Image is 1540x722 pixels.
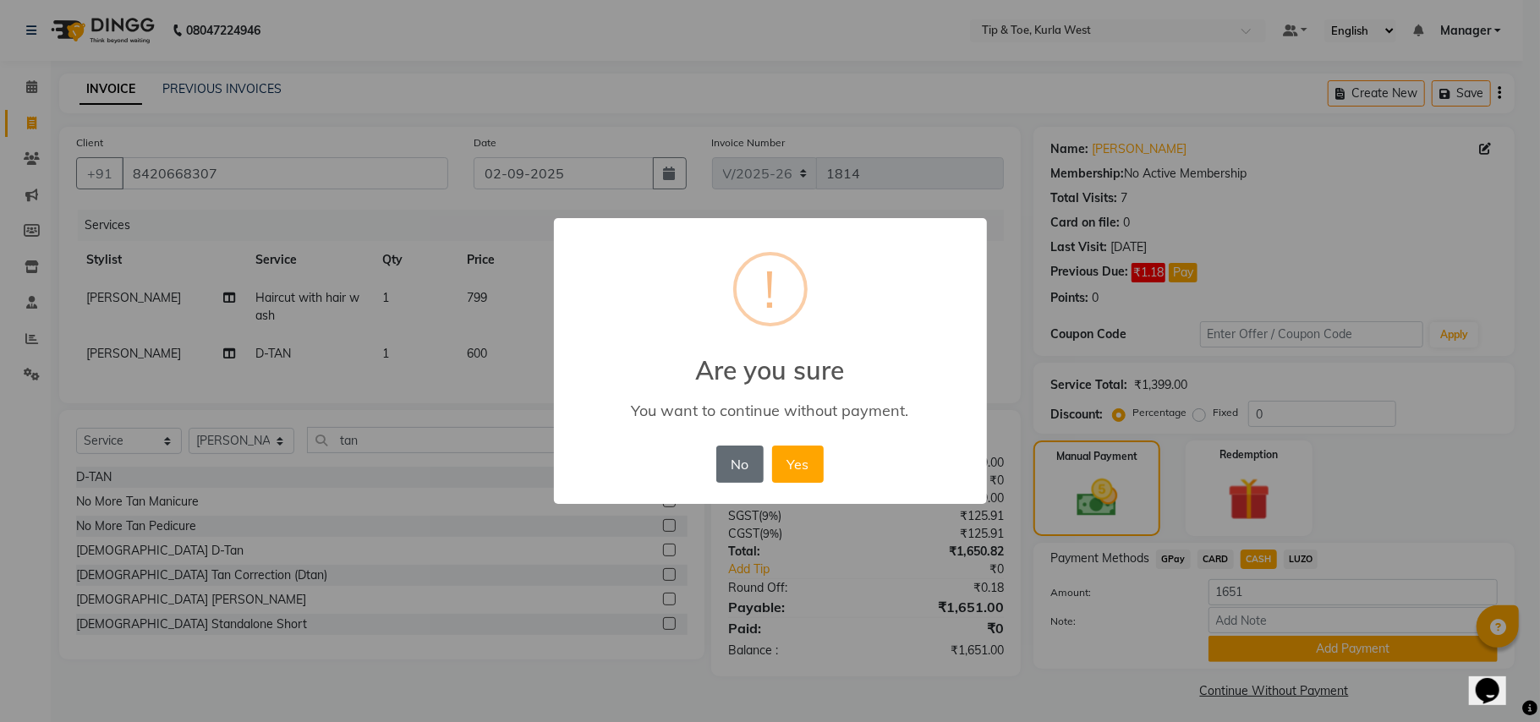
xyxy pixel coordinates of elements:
[716,446,764,483] button: No
[772,446,824,483] button: Yes
[554,335,987,386] h2: Are you sure
[578,401,962,420] div: You want to continue without payment.
[1469,654,1523,705] iframe: chat widget
[765,255,776,323] div: !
